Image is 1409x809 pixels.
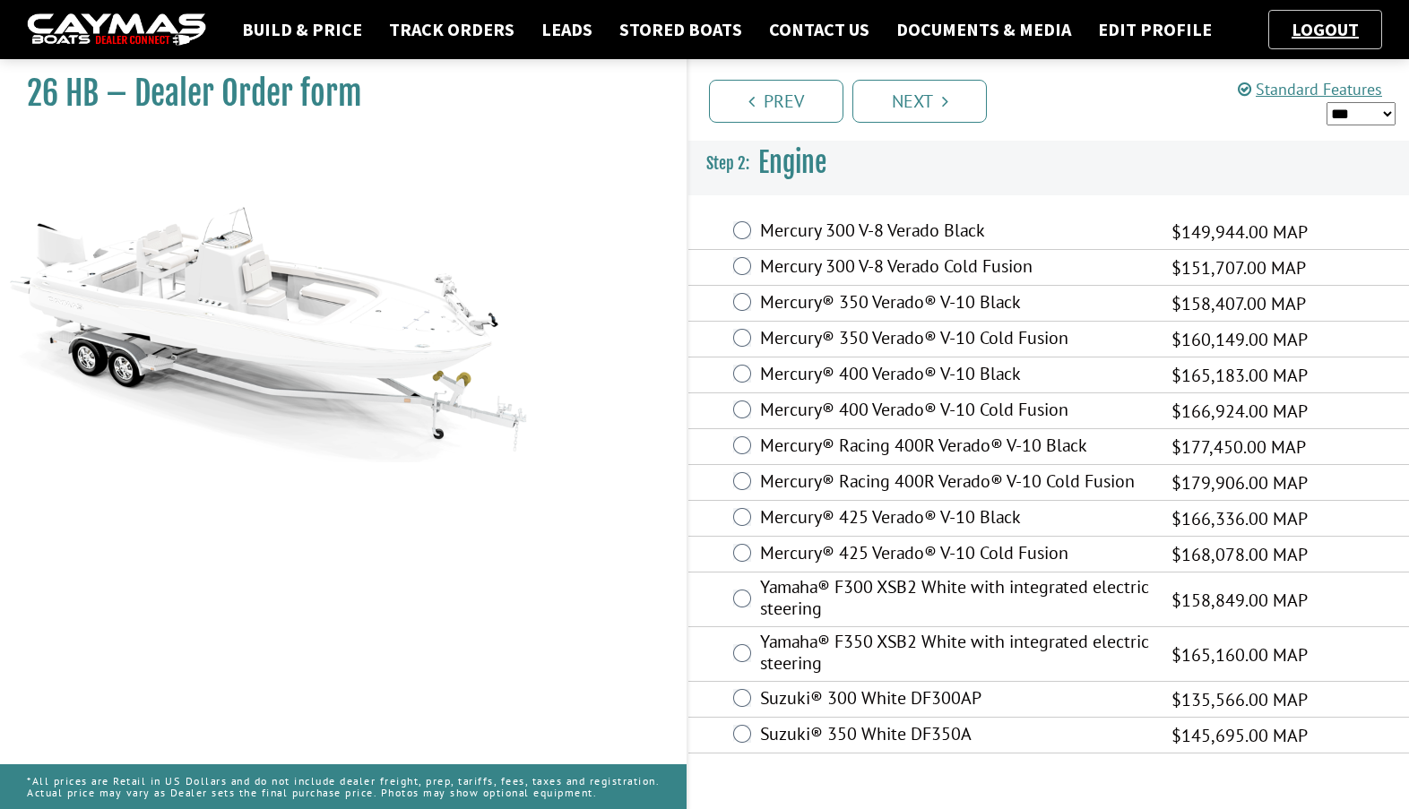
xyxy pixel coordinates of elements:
span: $165,160.00 MAP [1171,641,1308,668]
span: $149,944.00 MAP [1171,219,1308,245]
span: $168,078.00 MAP [1171,541,1308,568]
img: caymas-dealer-connect-2ed40d3bc7270c1d8d7ffb4b79bf05adc795679939227970def78ec6f6c03838.gif [27,13,206,47]
p: *All prices are Retail in US Dollars and do not include dealer freight, prep, tariffs, fees, taxe... [27,766,660,807]
a: Contact Us [760,18,878,41]
a: Leads [532,18,601,41]
span: $177,450.00 MAP [1171,434,1306,460]
span: $145,695.00 MAP [1171,722,1308,749]
a: Build & Price [233,18,371,41]
a: Next [852,80,987,123]
span: $166,924.00 MAP [1171,398,1308,425]
label: Mercury® 425 Verado® V-10 Cold Fusion [760,542,1149,568]
span: $135,566.00 MAP [1171,686,1308,713]
label: Mercury 300 V-8 Verado Cold Fusion [760,255,1149,281]
label: Mercury® 350 Verado® V-10 Black [760,291,1149,317]
label: Mercury 300 V-8 Verado Black [760,219,1149,245]
label: Mercury® Racing 400R Verado® V-10 Black [760,435,1149,460]
a: Prev [709,80,843,123]
a: Edit Profile [1089,18,1221,41]
label: Yamaha® F350 XSB2 White with integrated electric steering [760,631,1149,678]
span: $151,707.00 MAP [1171,254,1306,281]
label: Mercury® Racing 400R Verado® V-10 Cold Fusion [760,470,1149,496]
a: Logout [1283,18,1368,40]
label: Mercury® 425 Verado® V-10 Black [760,506,1149,532]
a: Documents & Media [887,18,1080,41]
label: Mercury® 400 Verado® V-10 Cold Fusion [760,399,1149,425]
label: Suzuki® 350 White DF350A [760,723,1149,749]
a: Standard Features [1238,79,1382,99]
h3: Engine [688,130,1409,196]
span: $158,407.00 MAP [1171,290,1306,317]
a: Track Orders [380,18,523,41]
h1: 26 HB – Dealer Order form [27,73,642,114]
label: Mercury® 350 Verado® V-10 Cold Fusion [760,327,1149,353]
label: Suzuki® 300 White DF300AP [760,687,1149,713]
label: Mercury® 400 Verado® V-10 Black [760,363,1149,389]
ul: Pagination [704,77,1409,123]
span: $165,183.00 MAP [1171,362,1308,389]
a: Stored Boats [610,18,751,41]
label: Yamaha® F300 XSB2 White with integrated electric steering [760,576,1149,624]
span: $179,906.00 MAP [1171,469,1308,496]
span: $158,849.00 MAP [1171,587,1308,614]
span: $166,336.00 MAP [1171,505,1308,532]
span: $160,149.00 MAP [1171,326,1308,353]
